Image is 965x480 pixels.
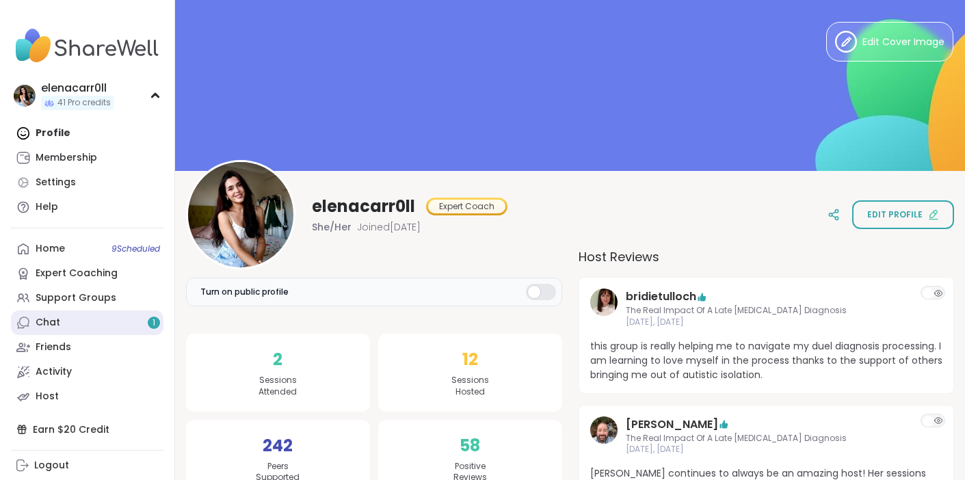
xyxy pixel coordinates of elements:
[357,220,421,234] span: Joined [DATE]
[11,384,163,409] a: Host
[263,434,293,458] span: 242
[451,375,489,398] span: Sessions Hosted
[36,291,116,305] div: Support Groups
[428,200,505,213] div: Expert Coach
[11,195,163,219] a: Help
[188,162,293,267] img: elenacarr0ll
[11,453,163,478] a: Logout
[590,416,618,456] a: Brian_L
[626,416,718,433] a: [PERSON_NAME]
[626,305,908,317] span: The Real Impact Of A Late [MEDICAL_DATA] Diagnosis
[590,289,618,316] img: bridietulloch
[11,335,163,360] a: Friends
[153,317,155,329] span: 1
[626,433,908,444] span: The Real Impact Of A Late [MEDICAL_DATA] Diagnosis
[36,176,76,189] div: Settings
[11,237,163,261] a: Home9Scheduled
[11,261,163,286] a: Expert Coaching
[34,459,69,472] div: Logout
[11,310,163,335] a: Chat1
[36,242,65,256] div: Home
[200,286,289,298] span: Turn on public profile
[111,243,160,254] span: 9 Scheduled
[626,317,908,328] span: [DATE], [DATE]
[36,151,97,165] div: Membership
[11,170,163,195] a: Settings
[36,341,71,354] div: Friends
[14,85,36,107] img: elenacarr0ll
[312,220,352,234] span: She/Her
[312,196,415,217] span: elenacarr0ll
[826,22,953,62] button: Edit Cover Image
[852,200,954,229] button: Edit profile
[11,360,163,384] a: Activity
[57,97,111,109] span: 41 Pro credits
[36,365,72,379] div: Activity
[11,22,163,70] img: ShareWell Nav Logo
[867,209,923,221] span: Edit profile
[36,316,60,330] div: Chat
[11,286,163,310] a: Support Groups
[273,347,282,372] span: 2
[626,289,696,305] a: bridietulloch
[11,417,163,442] div: Earn $20 Credit
[862,35,944,49] span: Edit Cover Image
[36,390,59,403] div: Host
[36,267,118,280] div: Expert Coaching
[590,289,618,328] a: bridietulloch
[36,200,58,214] div: Help
[590,416,618,444] img: Brian_L
[259,375,297,398] span: Sessions Attended
[462,347,478,372] span: 12
[11,146,163,170] a: Membership
[460,434,480,458] span: 58
[41,81,114,96] div: elenacarr0ll
[626,444,908,455] span: [DATE], [DATE]
[590,339,943,382] span: this group is really helping me to navigate my duel diagnosis processing. I am learning to love m...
